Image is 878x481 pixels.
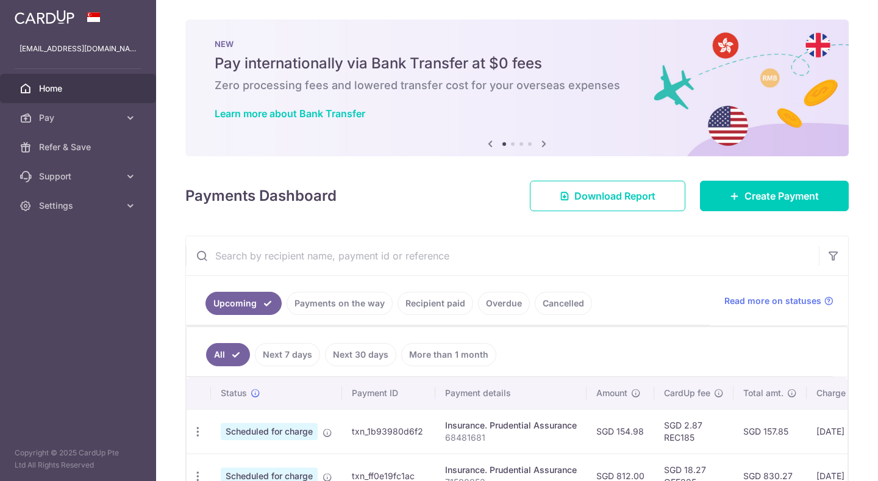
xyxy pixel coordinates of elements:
[743,387,783,399] span: Total amt.
[287,292,393,315] a: Payments on the way
[435,377,587,409] th: Payment details
[255,343,320,366] a: Next 7 days
[724,295,821,307] span: Read more on statuses
[39,170,120,183] span: Support
[744,189,819,203] span: Create Payment
[654,409,733,454] td: SGD 2.87 REC185
[20,43,137,55] p: [EMAIL_ADDRESS][DOMAIN_NAME]
[816,387,866,399] span: Charge date
[530,181,685,211] a: Download Report
[398,292,473,315] a: Recipient paid
[445,464,577,476] div: Insurance. Prudential Assurance
[587,409,654,454] td: SGD 154.98
[185,20,849,156] img: Bank transfer banner
[342,377,435,409] th: Payment ID
[325,343,396,366] a: Next 30 days
[401,343,496,366] a: More than 1 month
[799,444,866,475] iframe: Opens a widget where you can find more information
[185,185,337,207] h4: Payments Dashboard
[39,200,120,212] span: Settings
[39,141,120,153] span: Refer & Save
[215,54,819,73] h5: Pay internationally via Bank Transfer at $0 fees
[724,295,833,307] a: Read more on statuses
[700,181,849,211] a: Create Payment
[574,189,655,203] span: Download Report
[215,78,819,93] h6: Zero processing fees and lowered transfer cost for your overseas expenses
[39,82,120,95] span: Home
[39,112,120,124] span: Pay
[221,423,318,440] span: Scheduled for charge
[596,387,627,399] span: Amount
[478,292,530,315] a: Overdue
[15,10,74,24] img: CardUp
[733,409,807,454] td: SGD 157.85
[215,107,365,120] a: Learn more about Bank Transfer
[535,292,592,315] a: Cancelled
[221,387,247,399] span: Status
[664,387,710,399] span: CardUp fee
[215,39,819,49] p: NEW
[342,409,435,454] td: txn_1b93980d6f2
[206,343,250,366] a: All
[205,292,282,315] a: Upcoming
[445,419,577,432] div: Insurance. Prudential Assurance
[445,432,577,444] p: 68481681
[186,236,819,275] input: Search by recipient name, payment id or reference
